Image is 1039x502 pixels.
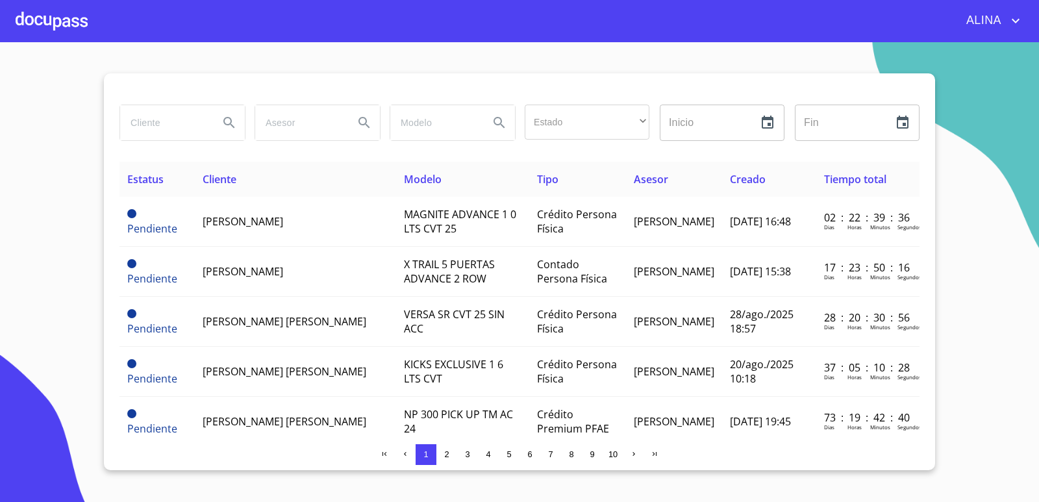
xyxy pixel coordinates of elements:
button: account of current user [957,10,1023,31]
span: [PERSON_NAME] [634,264,714,279]
span: [DATE] 16:48 [730,214,791,229]
span: Asesor [634,172,668,186]
div: ​ [525,105,649,140]
p: Dias [824,423,834,431]
span: Pendiente [127,209,136,218]
span: 1 [423,449,428,459]
span: Crédito Persona Física [537,207,617,236]
button: 10 [603,444,623,465]
span: Contado Persona Física [537,257,607,286]
p: Horas [847,323,862,331]
button: 7 [540,444,561,465]
button: 8 [561,444,582,465]
span: Pendiente [127,409,136,418]
span: 9 [590,449,594,459]
span: MAGNITE ADVANCE 1 0 LTS CVT 25 [404,207,516,236]
button: 1 [416,444,436,465]
span: VERSA SR CVT 25 SIN ACC [404,307,505,336]
span: Pendiente [127,221,177,236]
p: Horas [847,423,862,431]
span: [PERSON_NAME] [634,314,714,329]
input: search [390,105,479,140]
span: ALINA [957,10,1008,31]
span: Crédito Persona Física [537,357,617,386]
p: Dias [824,223,834,231]
span: [DATE] 19:45 [730,414,791,429]
p: 02 : 22 : 39 : 36 [824,210,912,225]
button: Search [214,107,245,138]
span: [PERSON_NAME] [634,414,714,429]
p: Minutos [870,423,890,431]
span: Cliente [203,172,236,186]
span: Modelo [404,172,442,186]
p: Minutos [870,273,890,281]
span: 6 [527,449,532,459]
span: Crédito Premium PFAE [537,407,609,436]
button: 9 [582,444,603,465]
button: 5 [499,444,519,465]
button: Search [484,107,515,138]
p: Dias [824,373,834,381]
input: search [255,105,344,140]
span: Creado [730,172,766,186]
span: Pendiente [127,371,177,386]
button: Search [349,107,380,138]
button: 6 [519,444,540,465]
p: Horas [847,373,862,381]
button: 3 [457,444,478,465]
p: 37 : 05 : 10 : 28 [824,360,912,375]
span: [PERSON_NAME] [634,364,714,379]
span: Pendiente [127,321,177,336]
span: Tiempo total [824,172,886,186]
p: Dias [824,273,834,281]
span: Pendiente [127,271,177,286]
span: [PERSON_NAME] [203,214,283,229]
p: 73 : 19 : 42 : 40 [824,410,912,425]
span: Pendiente [127,259,136,268]
span: [PERSON_NAME] [PERSON_NAME] [203,364,366,379]
span: 2 [444,449,449,459]
span: Pendiente [127,359,136,368]
p: Horas [847,223,862,231]
span: [PERSON_NAME] [PERSON_NAME] [203,314,366,329]
p: Minutos [870,373,890,381]
span: 4 [486,449,490,459]
p: Horas [847,273,862,281]
span: KICKS EXCLUSIVE 1 6 LTS CVT [404,357,503,386]
p: Minutos [870,323,890,331]
span: 5 [507,449,511,459]
span: Crédito Persona Física [537,307,617,336]
span: 7 [548,449,553,459]
span: 28/ago./2025 18:57 [730,307,794,336]
p: 17 : 23 : 50 : 16 [824,260,912,275]
p: Segundos [897,423,921,431]
p: Segundos [897,373,921,381]
span: Estatus [127,172,164,186]
span: Tipo [537,172,558,186]
p: Segundos [897,273,921,281]
p: Segundos [897,323,921,331]
button: 4 [478,444,499,465]
p: Minutos [870,223,890,231]
span: 3 [465,449,469,459]
input: search [120,105,208,140]
span: 8 [569,449,573,459]
span: NP 300 PICK UP TM AC 24 [404,407,513,436]
span: 10 [608,449,618,459]
p: Dias [824,323,834,331]
button: 2 [436,444,457,465]
span: [PERSON_NAME] [203,264,283,279]
p: 28 : 20 : 30 : 56 [824,310,912,325]
span: [PERSON_NAME] [634,214,714,229]
p: Segundos [897,223,921,231]
span: X TRAIL 5 PUERTAS ADVANCE 2 ROW [404,257,495,286]
span: Pendiente [127,309,136,318]
span: Pendiente [127,421,177,436]
span: [DATE] 15:38 [730,264,791,279]
span: [PERSON_NAME] [PERSON_NAME] [203,414,366,429]
span: 20/ago./2025 10:18 [730,357,794,386]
